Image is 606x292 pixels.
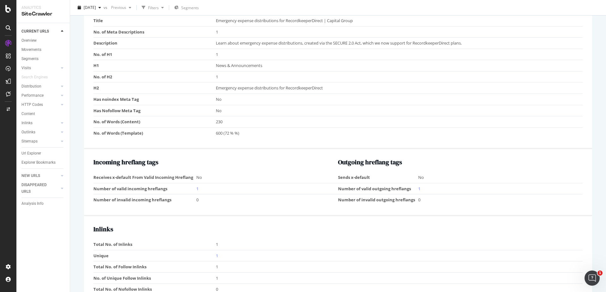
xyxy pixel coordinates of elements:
h2: Outgoing hreflang tags [338,159,583,166]
td: 1 [216,49,583,60]
div: Outlinks [21,129,35,136]
td: Sends x-default [338,172,418,183]
div: NEW URLS [21,173,40,179]
button: Filters [139,3,166,13]
a: Explorer Bookmarks [21,159,65,166]
span: Emergency expense distributions for RecordkeeperDirect [216,85,323,91]
h2: Incoming hreflang tags [93,159,338,166]
a: HTTP Codes [21,101,59,108]
span: Learn about emergency expense distributions, created via the SECURE 2.0 Act, which we now support... [216,40,462,46]
h2: Inlinks [93,226,583,233]
a: Segments [21,56,65,62]
td: Number of valid incoming hreflangs [93,183,196,194]
a: DISAPPEARED URLS [21,182,59,195]
div: Visits [21,65,31,71]
div: Movements [21,46,41,53]
div: Inlinks [21,120,33,126]
td: 1 [216,261,583,273]
div: Url Explorer [21,150,41,157]
span: 2025 Sep. 5th [84,5,96,10]
a: Visits [21,65,59,71]
td: H2 [93,82,216,94]
div: No [418,174,579,180]
div: SiteCrawler [21,10,65,18]
div: Performance [21,92,44,99]
div: Distribution [21,83,41,90]
div: Explorer Bookmarks [21,159,56,166]
td: 0 [196,194,338,205]
td: No. of Words (Template) [93,127,216,138]
td: No. of Words (Content) [93,116,216,128]
td: H1 [93,60,216,71]
button: Segments [172,3,201,13]
td: 1 [216,26,583,38]
div: Search Engines [21,74,48,81]
button: [DATE] [75,3,104,13]
a: Search Engines [21,74,54,81]
div: HTTP Codes [21,101,43,108]
div: Filters [148,5,159,10]
a: Url Explorer [21,150,65,157]
td: No. of H1 [93,49,216,60]
a: Outlinks [21,129,59,136]
button: Previous [109,3,134,13]
td: Title [93,15,216,27]
a: 1 [196,186,199,192]
td: 1 [216,239,583,250]
a: Movements [21,46,65,53]
td: No. of Unique Follow Inlinks [93,272,216,284]
div: Segments [21,56,39,62]
td: Total No. of Inlinks [93,239,216,250]
td: Number of invalid incoming hreflangs [93,194,196,205]
a: Distribution [21,83,59,90]
a: CURRENT URLS [21,28,59,35]
div: Sitemaps [21,138,38,145]
a: Inlinks [21,120,59,126]
iframe: Intercom live chat [585,271,600,286]
div: Content [21,111,35,117]
td: No. of Meta Descriptions [93,26,216,38]
td: 600 (72 % %) [216,127,583,138]
a: Performance [21,92,59,99]
a: Overview [21,37,65,44]
a: Sitemaps [21,138,59,145]
td: 1 [216,71,583,82]
td: No [216,94,583,105]
td: 1 [216,272,583,284]
td: Has Nofollow Meta Tag [93,105,216,116]
div: Overview [21,37,37,44]
td: No [216,105,583,116]
a: 1 [418,186,420,192]
a: 1 [216,253,218,259]
span: vs [104,5,109,10]
span: 1 [597,271,603,276]
span: Segments [181,5,199,10]
a: Content [21,111,65,117]
td: Unique [93,250,216,261]
span: News & Announcements [216,63,262,68]
a: NEW URLS [21,173,59,179]
td: Receives x-default From Valid Incoming Hreflang [93,172,196,183]
td: Number of invalid outgoing hreflangs [338,194,418,205]
td: Total No. of Follow Inlinks [93,261,216,273]
div: CURRENT URLS [21,28,49,35]
span: Emergency expense distributions for RecordkeeperDirect | Capital Group [216,18,353,23]
td: No. of H2 [93,71,216,82]
td: Has noindex Meta Tag [93,94,216,105]
td: No [196,172,338,183]
div: Analytics [21,5,65,10]
td: Description [93,38,216,49]
td: 230 [216,116,583,128]
td: 0 [418,194,583,205]
a: Analysis Info [21,200,65,207]
td: Number of valid outgoing hreflangs [338,183,418,194]
div: Analysis Info [21,200,44,207]
div: DISAPPEARED URLS [21,182,53,195]
span: Previous [109,5,126,10]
